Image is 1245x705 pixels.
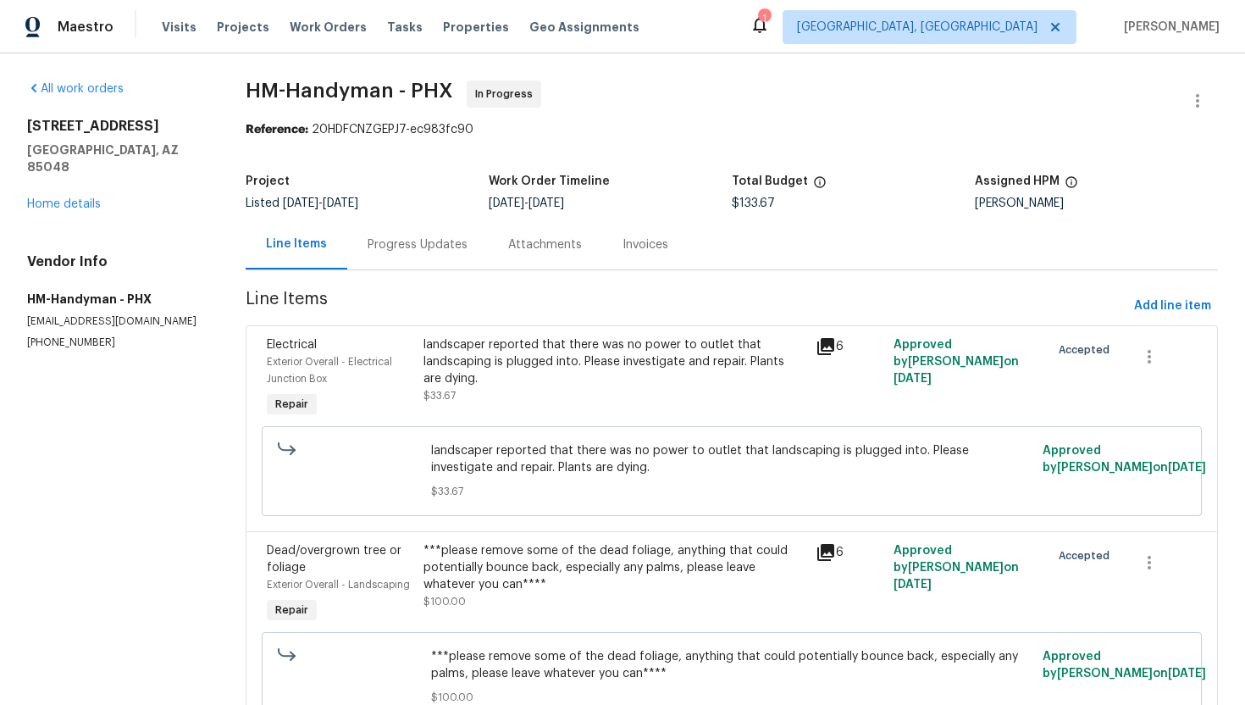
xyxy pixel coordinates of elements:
[475,86,539,103] span: In Progress
[732,175,808,187] h5: Total Budget
[27,198,101,210] a: Home details
[267,357,392,384] span: Exterior Overall - Electrical Junction Box
[489,197,564,209] span: -
[27,336,205,350] p: [PHONE_NUMBER]
[758,10,770,27] div: 1
[797,19,1037,36] span: [GEOGRAPHIC_DATA], [GEOGRAPHIC_DATA]
[813,175,827,197] span: The total cost of line items that have been proposed by Opendoor. This sum includes line items th...
[27,314,205,329] p: [EMAIL_ADDRESS][DOMAIN_NAME]
[894,339,1019,385] span: Approved by [PERSON_NAME] on
[423,336,805,387] div: landscaper reported that there was no power to outlet that landscaping is plugged into. Please in...
[423,597,466,607] span: $100.00
[894,579,932,591] span: [DATE]
[246,124,308,136] b: Reference:
[443,19,509,36] span: Properties
[387,21,423,33] span: Tasks
[58,19,113,36] span: Maestro
[894,545,1019,591] span: Approved by [PERSON_NAME] on
[732,197,775,209] span: $133.67
[1127,291,1218,322] button: Add line item
[266,236,327,253] div: Line Items
[246,121,1218,138] div: 20HDFCNZGEPJ7-ec983fc90
[816,542,883,563] div: 6
[1168,462,1206,474] span: [DATE]
[1043,651,1206,680] span: Approved by [PERSON_NAME] on
[1059,547,1116,564] span: Accepted
[217,19,269,36] span: Projects
[975,175,1060,187] h5: Assigned HPM
[268,396,315,413] span: Repair
[431,483,1032,500] span: $33.67
[1117,19,1220,36] span: [PERSON_NAME]
[27,253,205,270] h4: Vendor Info
[489,175,610,187] h5: Work Order Timeline
[529,19,639,36] span: Geo Assignments
[1134,296,1211,317] span: Add line item
[162,19,196,36] span: Visits
[283,197,318,209] span: [DATE]
[283,197,358,209] span: -
[27,83,124,95] a: All work orders
[975,197,1218,209] div: [PERSON_NAME]
[268,602,315,619] span: Repair
[267,545,401,574] span: Dead/overgrown tree or foliage
[489,197,524,209] span: [DATE]
[1168,668,1206,680] span: [DATE]
[816,336,883,357] div: 6
[267,580,410,590] span: Exterior Overall - Landscaping
[27,142,205,175] h5: [GEOGRAPHIC_DATA], AZ 85048
[508,236,582,253] div: Attachments
[423,391,456,401] span: $33.67
[246,197,358,209] span: Listed
[1065,175,1078,197] span: The hpm assigned to this work order.
[246,80,453,101] span: HM-Handyman - PHX
[431,648,1032,682] span: ***please remove some of the dead foliage, anything that could potentially bounce back, especiall...
[290,19,367,36] span: Work Orders
[1043,445,1206,474] span: Approved by [PERSON_NAME] on
[246,175,290,187] h5: Project
[246,291,1127,322] span: Line Items
[622,236,668,253] div: Invoices
[1059,341,1116,358] span: Accepted
[323,197,358,209] span: [DATE]
[431,442,1032,476] span: landscaper reported that there was no power to outlet that landscaping is plugged into. Please in...
[368,236,468,253] div: Progress Updates
[528,197,564,209] span: [DATE]
[894,373,932,385] span: [DATE]
[267,339,317,351] span: Electrical
[27,118,205,135] h2: [STREET_ADDRESS]
[27,291,205,308] h5: HM-Handyman - PHX
[423,542,805,593] div: ***please remove some of the dead foliage, anything that could potentially bounce back, especiall...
